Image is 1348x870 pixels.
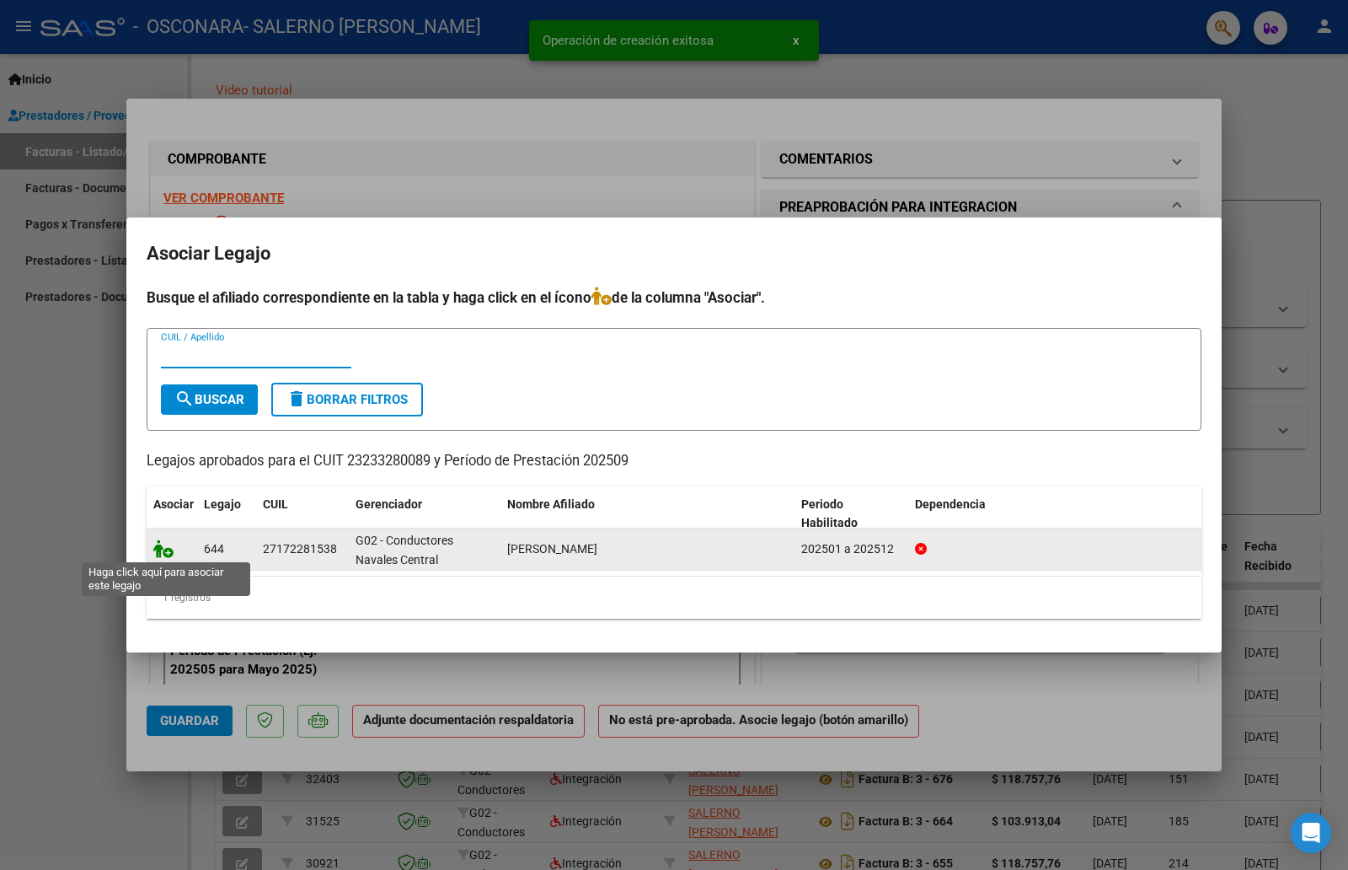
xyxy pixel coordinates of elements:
[256,486,349,542] datatable-header-cell: CUIL
[197,486,256,542] datatable-header-cell: Legajo
[908,486,1202,542] datatable-header-cell: Dependencia
[356,534,453,567] span: G02 - Conductores Navales Central
[794,486,908,542] datatable-header-cell: Periodo Habilitado
[500,486,794,542] datatable-header-cell: Nombre Afiliado
[147,577,1201,619] div: 1 registros
[147,486,197,542] datatable-header-cell: Asociar
[349,486,500,542] datatable-header-cell: Gerenciador
[801,540,901,559] div: 202501 a 202512
[263,497,288,511] span: CUIL
[356,497,422,511] span: Gerenciador
[507,497,595,511] span: Nombre Afiliado
[915,497,986,511] span: Dependencia
[507,542,597,556] span: VERON MARTA BEATRIZ
[147,451,1201,472] p: Legajos aprobados para el CUIT 23233280089 y Período de Prestación 202509
[161,384,258,415] button: Buscar
[147,287,1201,309] h4: Busque el afiliado correspondiente en la tabla y haga click en el ícono de la columna "Asociar".
[204,542,224,556] span: 644
[286,392,408,407] span: Borrar Filtros
[153,497,194,511] span: Asociar
[271,383,423,416] button: Borrar Filtros
[1291,813,1331,853] div: Open Intercom Messenger
[174,392,244,407] span: Buscar
[174,389,195,410] mat-icon: search
[147,238,1201,270] h2: Asociar Legajo
[286,389,307,410] mat-icon: delete
[263,540,337,559] div: 27172281538
[801,497,858,530] span: Periodo Habilitado
[204,497,241,511] span: Legajo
